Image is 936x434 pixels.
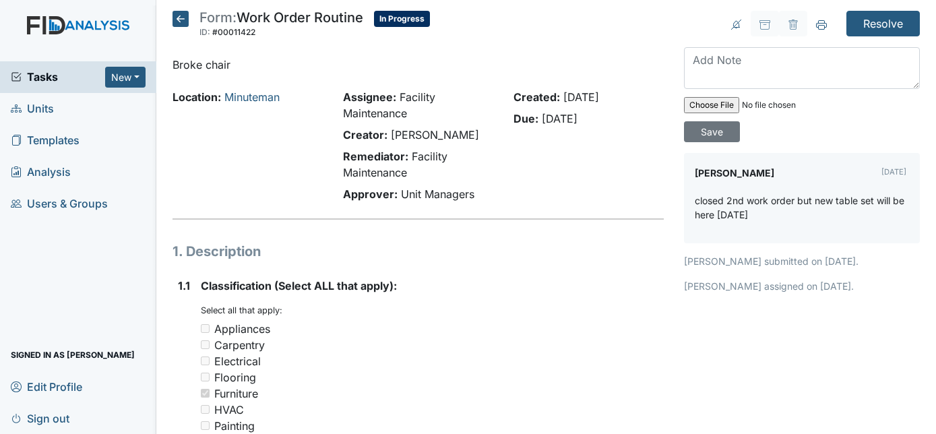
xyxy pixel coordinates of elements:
span: Analysis [11,162,71,183]
button: New [105,67,146,88]
span: In Progress [374,11,430,27]
input: Appliances [201,324,210,333]
div: Flooring [214,369,256,385]
input: HVAC [201,405,210,414]
strong: Created: [513,90,560,104]
label: [PERSON_NAME] [695,164,774,183]
strong: Location: [173,90,221,104]
p: [PERSON_NAME] assigned on [DATE]. [684,279,920,293]
span: Units [11,98,54,119]
span: [DATE] [542,112,578,125]
div: Work Order Routine [199,11,363,40]
span: [DATE] [563,90,599,104]
strong: Creator: [343,128,387,142]
span: [PERSON_NAME] [391,128,479,142]
a: Tasks [11,69,105,85]
input: Carpentry [201,340,210,349]
span: ID: [199,27,210,37]
div: Furniture [214,385,258,402]
small: Select all that apply: [201,305,282,315]
label: 1.1 [178,278,190,294]
p: closed 2nd work order but new table set will be here [DATE] [695,193,909,222]
input: Electrical [201,356,210,365]
strong: Remediator: [343,150,408,163]
a: Minuteman [224,90,280,104]
span: #00011422 [212,27,255,37]
div: Carpentry [214,337,265,353]
span: Form: [199,9,237,26]
div: Appliances [214,321,270,337]
input: Painting [201,421,210,430]
p: Broke chair [173,57,664,73]
input: Flooring [201,373,210,381]
strong: Approver: [343,187,398,201]
h1: 1. Description [173,241,664,261]
span: Unit Managers [401,187,474,201]
span: Templates [11,130,80,151]
small: [DATE] [881,167,906,177]
strong: Due: [513,112,538,125]
span: Classification (Select ALL that apply): [201,279,397,292]
span: Signed in as [PERSON_NAME] [11,344,135,365]
span: Edit Profile [11,376,82,397]
input: Resolve [846,11,920,36]
p: [PERSON_NAME] submitted on [DATE]. [684,254,920,268]
input: Furniture [201,389,210,398]
strong: Assignee: [343,90,396,104]
div: HVAC [214,402,244,418]
div: Painting [214,418,255,434]
span: Sign out [11,408,69,429]
div: Electrical [214,353,261,369]
span: Users & Groups [11,193,108,214]
input: Save [684,121,740,142]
